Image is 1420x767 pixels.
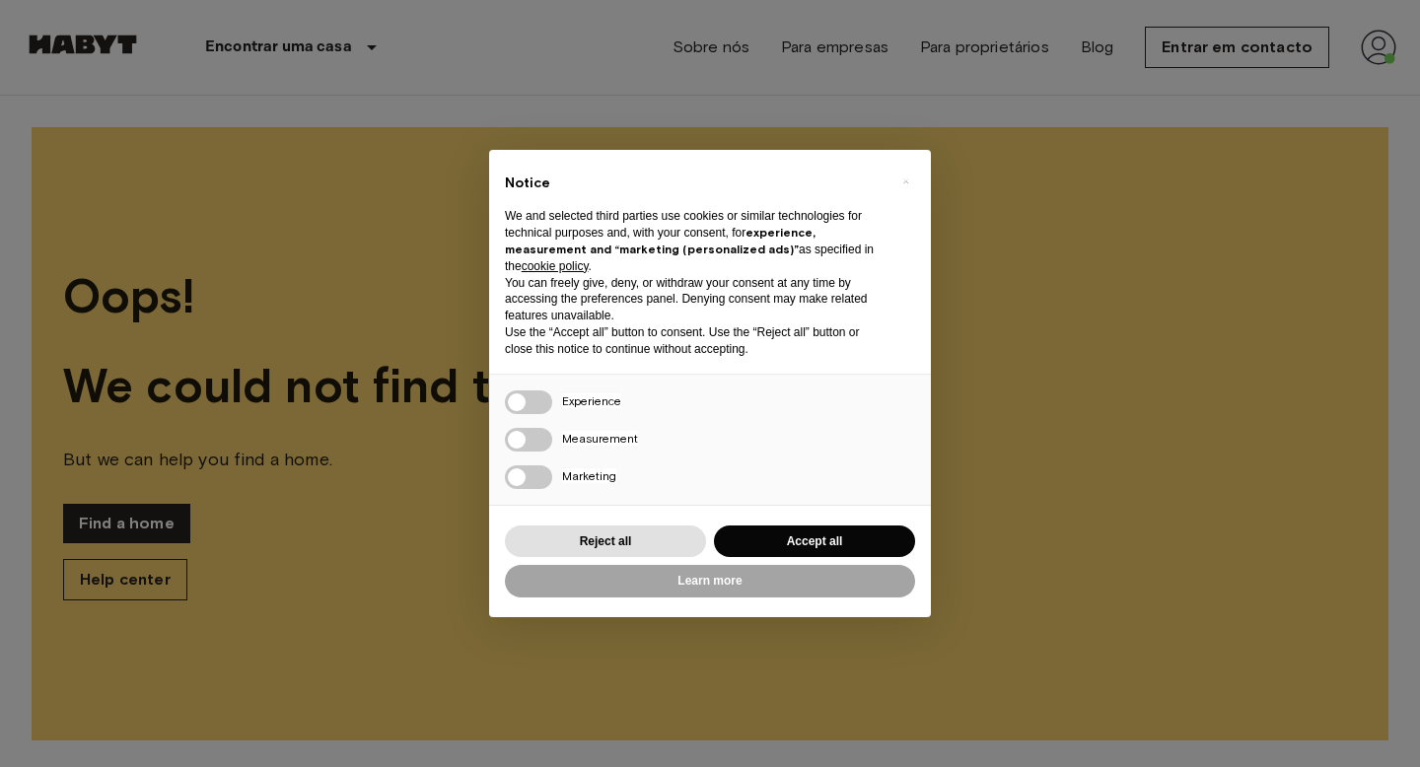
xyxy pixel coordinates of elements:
[505,525,706,558] button: Reject all
[505,324,884,358] p: Use the “Accept all” button to consent. Use the “Reject all” button or close this notice to conti...
[562,393,621,408] span: Experience
[505,208,884,274] p: We and selected third parties use cookies or similar technologies for technical purposes and, wit...
[505,174,884,193] h2: Notice
[902,170,909,193] span: ×
[505,275,884,324] p: You can freely give, deny, or withdraw your consent at any time by accessing the preferences pane...
[505,225,816,256] strong: experience, measurement and “marketing (personalized ads)”
[522,259,589,273] a: cookie policy
[505,565,915,597] button: Learn more
[714,525,915,558] button: Accept all
[889,166,921,197] button: Close this notice
[562,468,616,483] span: Marketing
[562,431,638,446] span: Measurement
